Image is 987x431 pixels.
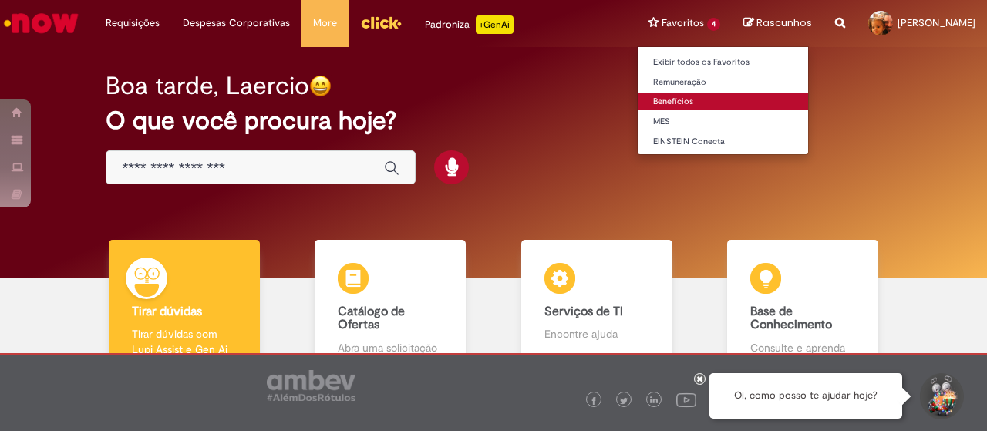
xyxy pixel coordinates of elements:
[288,240,494,373] a: Catálogo de Ofertas Abra uma solicitação
[638,133,808,150] a: EINSTEIN Conecta
[638,74,808,91] a: Remuneração
[700,240,907,373] a: Base de Conhecimento Consulte e aprenda
[750,340,855,355] p: Consulte e aprenda
[309,75,332,97] img: happy-face.png
[898,16,975,29] span: [PERSON_NAME]
[676,389,696,409] img: logo_footer_youtube.png
[81,240,288,373] a: Tirar dúvidas Tirar dúvidas com Lupi Assist e Gen Ai
[650,396,658,406] img: logo_footer_linkedin.png
[360,11,402,34] img: click_logo_yellow_360x200.png
[313,15,337,31] span: More
[709,373,902,419] div: Oi, como posso te ajudar hoje?
[638,113,808,130] a: MES
[493,240,700,373] a: Serviços de TI Encontre ajuda
[106,107,881,134] h2: O que você procura hoje?
[638,93,808,110] a: Benefícios
[338,304,405,333] b: Catálogo de Ofertas
[425,15,514,34] div: Padroniza
[544,326,649,342] p: Encontre ajuda
[267,370,355,401] img: logo_footer_ambev_rotulo_gray.png
[106,15,160,31] span: Requisições
[590,397,598,405] img: logo_footer_facebook.png
[476,15,514,34] p: +GenAi
[707,18,720,31] span: 4
[620,397,628,405] img: logo_footer_twitter.png
[750,304,832,333] b: Base de Conhecimento
[637,46,809,155] ul: Favoritos
[638,54,808,71] a: Exibir todos os Favoritos
[743,16,812,31] a: Rascunhos
[106,72,309,99] h2: Boa tarde, Laercio
[132,326,237,357] p: Tirar dúvidas com Lupi Assist e Gen Ai
[756,15,812,30] span: Rascunhos
[183,15,290,31] span: Despesas Corporativas
[338,340,443,355] p: Abra uma solicitação
[662,15,704,31] span: Favoritos
[132,304,202,319] b: Tirar dúvidas
[918,373,964,419] button: Iniciar Conversa de Suporte
[2,8,81,39] img: ServiceNow
[544,304,623,319] b: Serviços de TI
